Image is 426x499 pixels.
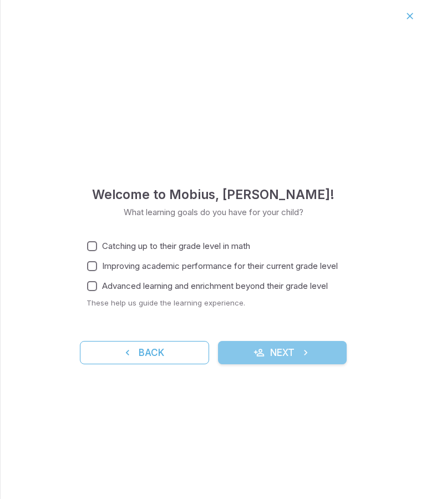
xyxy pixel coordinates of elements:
button: Next [218,341,347,364]
span: Advanced learning and enrichment beyond their grade level [102,280,328,292]
p: These help us guide the learning experience. [87,298,347,308]
p: What learning goals do you have for your child? [124,206,303,218]
h4: Welcome to Mobius , [PERSON_NAME] ! [92,185,334,205]
span: Catching up to their grade level in math [102,240,250,252]
span: Improving academic performance for their current grade level [102,260,338,272]
button: Back [80,341,209,364]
